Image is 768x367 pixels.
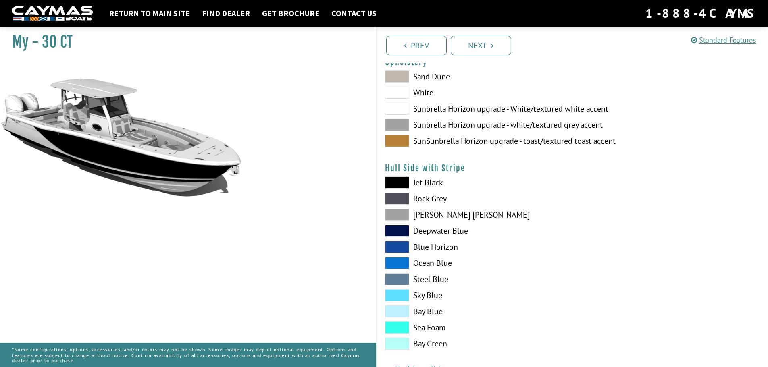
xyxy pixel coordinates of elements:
[12,343,364,367] p: *Some configurations, options, accessories, and/or colors may not be shown. Some images may depic...
[691,35,756,45] a: Standard Features
[385,273,564,285] label: Steel Blue
[385,305,564,317] label: Bay Blue
[385,193,564,205] label: Rock Grey
[645,4,756,22] div: 1-888-4CAYMAS
[385,241,564,253] label: Blue Horizon
[451,36,511,55] a: Next
[327,8,381,19] a: Contact Us
[258,8,323,19] a: Get Brochure
[385,321,564,334] label: Sea Foam
[105,8,194,19] a: Return to main site
[198,8,254,19] a: Find Dealer
[385,338,564,350] label: Bay Green
[385,135,564,147] label: SunSunbrella Horizon upgrade - toast/textured toast accent
[12,33,356,51] h1: My - 30 CT
[385,176,564,189] label: Jet Black
[385,103,564,115] label: Sunbrella Horizon upgrade - White/textured white accent
[385,163,760,173] h4: Hull Side with Stripe
[385,87,564,99] label: White
[385,257,564,269] label: Ocean Blue
[385,225,564,237] label: Deepwater Blue
[385,119,564,131] label: Sunbrella Horizon upgrade - white/textured grey accent
[386,36,447,55] a: Prev
[12,6,93,21] img: white-logo-c9c8dbefe5ff5ceceb0f0178aa75bf4bb51f6bca0971e226c86eb53dfe498488.png
[385,70,564,83] label: Sand Dune
[385,289,564,301] label: Sky Blue
[385,209,564,221] label: [PERSON_NAME] [PERSON_NAME]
